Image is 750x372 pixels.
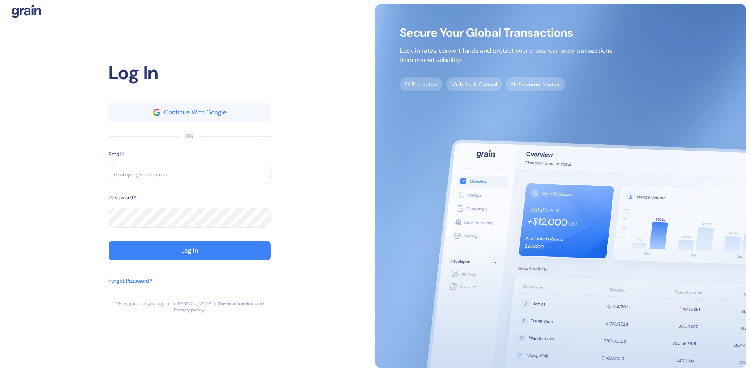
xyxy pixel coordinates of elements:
[400,46,612,65] p: Lock in rates, convert funds and protect your cross-currency transactions from market volatility.
[218,301,254,307] a: Terms of service
[12,4,41,18] img: logo
[400,77,443,91] span: FX Protection
[109,150,122,158] label: Email
[109,59,271,87] div: Log In
[115,301,216,307] div: *By signing up you agree to [PERSON_NAME]’s
[109,103,271,122] button: googleContinue With Google
[400,29,612,37] span: Secure Your Global Transactions
[174,307,205,313] a: Privacy policy.
[164,109,227,116] div: Continue With Google
[109,165,271,184] input: example@email.com
[153,109,160,116] img: google
[109,194,133,202] label: Password
[375,4,746,368] img: signup-main-image
[506,77,565,91] span: AI-Powered Models
[186,132,193,141] div: OR
[109,273,152,301] button: Forgot Password?
[446,77,502,91] span: Visibility & Control
[255,301,264,307] div: and
[181,247,198,254] div: Log In
[109,241,271,260] button: Log In
[109,277,152,285] div: Forgot Password?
